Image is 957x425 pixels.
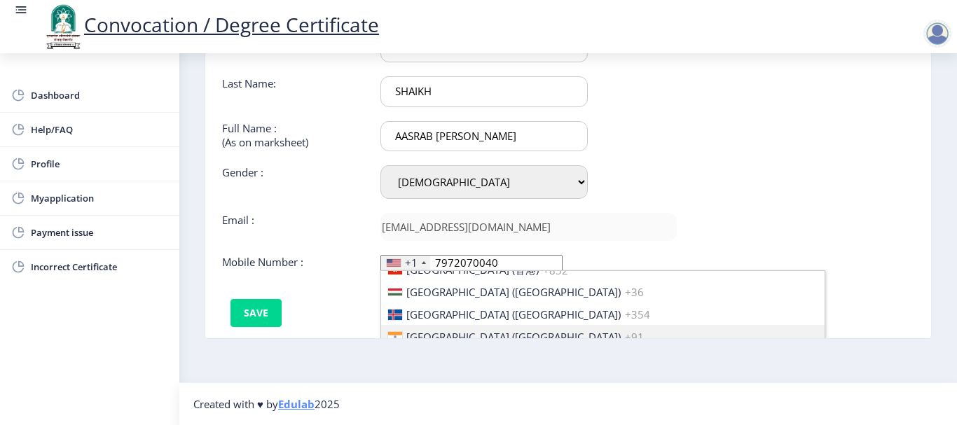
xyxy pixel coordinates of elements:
[625,330,644,344] span: +91
[230,299,282,327] button: Save
[212,255,370,271] div: Mobile Number :
[406,307,621,321] span: [GEOGRAPHIC_DATA] ([GEOGRAPHIC_DATA])
[625,285,644,299] span: +36
[381,256,430,270] div: United States: +1
[380,255,563,271] input: Mobile No
[31,224,168,241] span: Payment issue
[31,121,168,138] span: Help/FAQ
[31,87,168,104] span: Dashboard
[193,397,340,411] span: Created with ♥ by 2025
[212,213,370,241] div: Email :
[42,3,84,50] img: logo
[406,285,621,299] span: [GEOGRAPHIC_DATA] ([GEOGRAPHIC_DATA])
[212,121,370,151] div: Full Name : (As on marksheet)
[278,397,315,411] a: Edulab
[31,258,168,275] span: Incorrect Certificate
[212,165,370,199] div: Gender :
[31,190,168,207] span: Myapplication
[625,307,650,321] span: +354
[31,155,168,172] span: Profile
[405,256,418,270] div: +1
[42,11,379,38] a: Convocation / Degree Certificate
[406,330,621,344] span: [GEOGRAPHIC_DATA] ([GEOGRAPHIC_DATA])
[212,76,370,106] div: Last Name:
